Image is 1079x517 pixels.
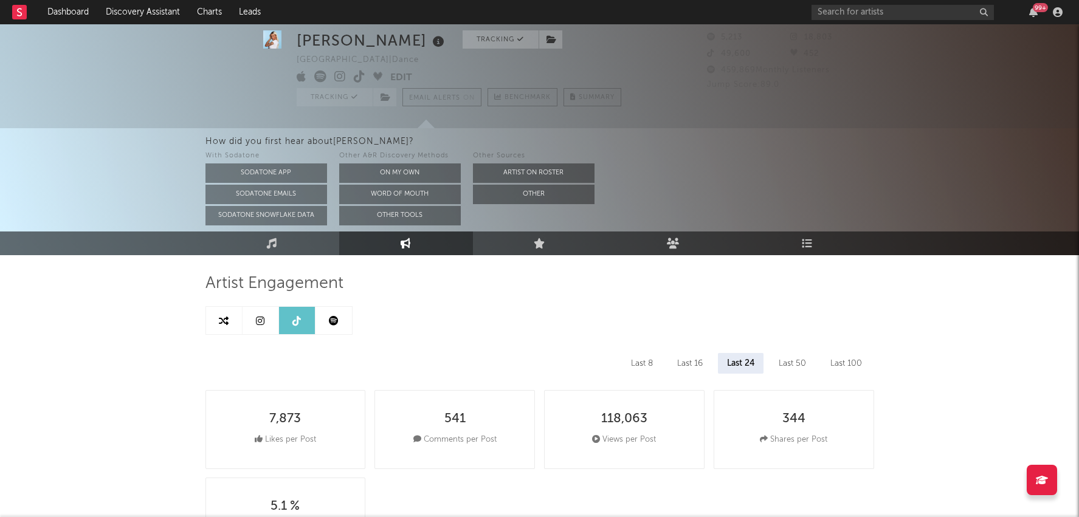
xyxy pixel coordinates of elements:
span: 459,869 Monthly Listeners [707,66,830,74]
div: 344 [782,412,805,426]
span: 49,600 [707,50,751,58]
em: On [463,95,475,101]
span: 452 [790,50,819,58]
button: Tracking [463,30,539,49]
button: On My Own [339,163,461,183]
div: 99 + [1033,3,1048,12]
div: Other A&R Discovery Methods [339,149,461,163]
div: 541 [444,412,466,426]
span: Benchmark [505,91,551,105]
button: Sodatone Emails [205,185,327,204]
button: Other Tools [339,206,461,225]
span: Summary [579,94,615,101]
button: Email AlertsOn [402,88,481,106]
button: Edit [390,70,412,86]
button: Sodatone Snowflake Data [205,206,327,225]
div: Last 24 [718,353,764,374]
button: Word Of Mouth [339,185,461,204]
span: Jump Score: 89.0 [707,81,779,89]
span: Artist Engagement [205,276,343,291]
div: 5.1 % [271,499,300,514]
div: Other Sources [473,149,595,163]
div: Views per Post [592,433,656,447]
div: Shares per Post [760,433,827,447]
div: Last 16 [668,353,712,374]
div: [PERSON_NAME] [297,30,447,50]
span: 5,213 [707,33,742,41]
div: 118,063 [601,412,647,426]
div: [GEOGRAPHIC_DATA] | Dance [297,53,447,67]
button: Other [473,185,595,204]
div: Last 50 [770,353,815,374]
a: Benchmark [488,88,557,106]
button: Artist on Roster [473,163,595,183]
div: Last 100 [821,353,871,374]
div: 7,873 [269,412,301,426]
span: 18,803 [790,33,832,41]
div: Comments per Post [413,433,497,447]
button: 99+ [1029,7,1038,17]
button: Tracking [297,88,373,106]
div: Likes per Post [255,433,316,447]
div: With Sodatone [205,149,327,163]
button: Sodatone App [205,163,327,183]
button: Summary [564,88,621,106]
div: Last 8 [622,353,662,374]
input: Search for artists [812,5,994,20]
